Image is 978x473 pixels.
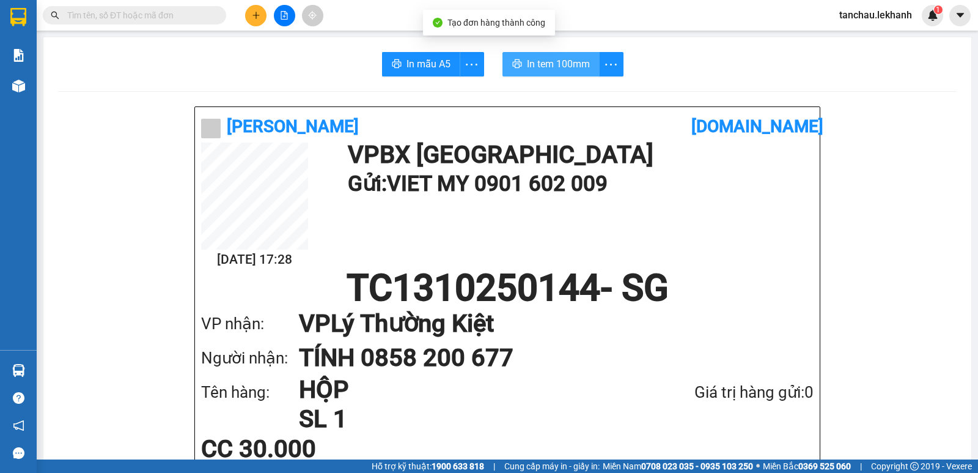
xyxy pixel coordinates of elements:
[141,79,249,96] div: 30.000
[460,57,483,72] span: more
[512,59,522,70] span: printer
[447,18,545,28] span: Tạo đơn hàng thành công
[201,311,299,337] div: VP nhận:
[308,11,317,20] span: aim
[936,6,940,14] span: 1
[13,447,24,459] span: message
[13,392,24,404] span: question-circle
[502,52,600,76] button: printerIn tem 100mm
[949,5,971,26] button: caret-down
[274,5,295,26] button: file-add
[302,5,323,26] button: aim
[600,57,623,72] span: more
[143,25,248,40] div: LAB PHÚC HÂN
[955,10,966,21] span: caret-down
[143,40,248,57] div: 0976810459
[143,10,248,25] div: An Sương
[433,18,443,28] span: check-circle
[599,52,623,76] button: more
[630,380,814,405] div: Giá trị hàng gửi: 0
[12,80,25,92] img: warehouse-icon
[227,116,359,136] b: [PERSON_NAME]
[934,6,943,14] sup: 1
[201,346,299,371] div: Người nhận:
[245,5,267,26] button: plus
[51,11,59,20] span: search
[691,116,823,136] b: [DOMAIN_NAME]
[763,460,851,473] span: Miền Bắc
[201,380,299,405] div: Tên hàng:
[756,464,760,469] span: ⚪️
[299,341,789,375] h1: TÍNH 0858 200 677
[10,40,134,54] div: NK VIỆT MỸ
[299,307,789,341] h1: VP Lý Thường Kiệt
[10,54,134,72] div: 0338545852
[504,460,600,473] span: Cung cấp máy in - giấy in:
[141,82,158,95] span: CC :
[10,8,26,26] img: logo-vxr
[798,461,851,471] strong: 0369 525 060
[829,7,922,23] span: tanchau.lekhanh
[10,10,134,40] div: BX [GEOGRAPHIC_DATA]
[252,11,260,20] span: plus
[460,52,484,76] button: more
[372,460,484,473] span: Hỗ trợ kỹ thuật:
[860,460,862,473] span: |
[12,364,25,377] img: warehouse-icon
[348,167,807,201] h1: Gửi: VIET MY 0901 602 009
[392,59,402,70] span: printer
[13,420,24,431] span: notification
[910,462,919,471] span: copyright
[927,10,938,21] img: icon-new-feature
[67,9,211,22] input: Tìm tên, số ĐT hoặc mã đơn
[527,56,590,72] span: In tem 100mm
[382,52,460,76] button: printerIn mẫu A5
[201,270,814,307] h1: TC1310250144 - SG
[10,12,29,24] span: Gửi:
[143,12,172,24] span: Nhận:
[299,404,630,434] h1: SL 1
[299,375,630,404] h1: HỘP
[493,460,495,473] span: |
[201,437,403,461] div: CC 30.000
[280,11,289,20] span: file-add
[12,49,25,62] img: solution-icon
[348,143,807,167] h1: VP BX [GEOGRAPHIC_DATA]
[201,250,308,270] h2: [DATE] 17:28
[406,56,450,72] span: In mẫu A5
[603,460,753,473] span: Miền Nam
[432,461,484,471] strong: 1900 633 818
[641,461,753,471] strong: 0708 023 035 - 0935 103 250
